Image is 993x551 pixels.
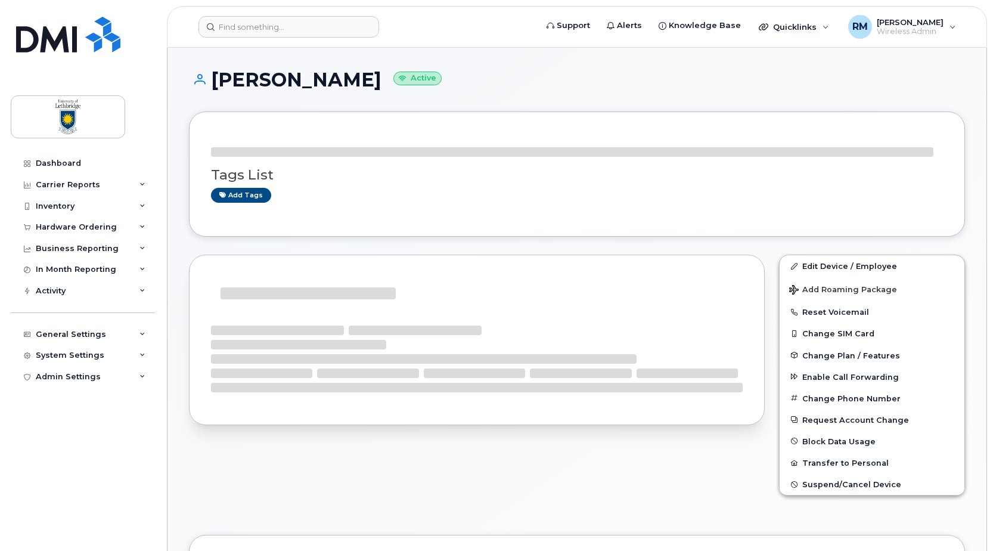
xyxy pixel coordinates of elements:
a: Add tags [211,188,271,203]
span: Change Plan / Features [802,351,900,360]
button: Enable Call Forwarding [780,366,964,388]
small: Active [393,72,442,85]
button: Reset Voicemail [780,301,964,323]
button: Block Data Usage [780,431,964,452]
h1: [PERSON_NAME] [189,69,965,90]
h3: Tags List [211,168,943,182]
button: Add Roaming Package [780,277,964,301]
button: Request Account Change [780,409,964,431]
button: Change SIM Card [780,323,964,344]
button: Suspend/Cancel Device [780,473,964,495]
span: Suspend/Cancel Device [802,480,901,489]
span: Enable Call Forwarding [802,372,899,381]
span: Add Roaming Package [789,285,897,296]
button: Change Plan / Features [780,345,964,366]
button: Change Phone Number [780,388,964,409]
a: Edit Device / Employee [780,255,964,277]
button: Transfer to Personal [780,452,964,473]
